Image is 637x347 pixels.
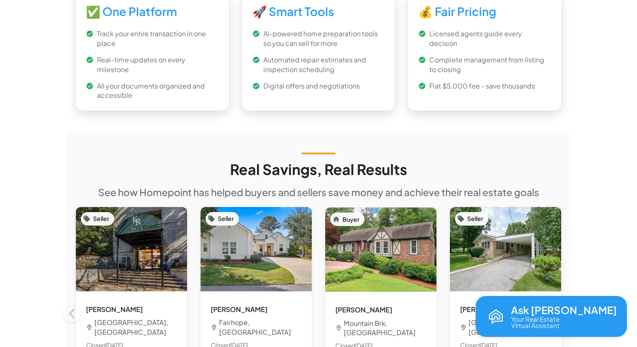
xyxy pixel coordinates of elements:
[429,55,551,75] p: Complete management from listing to closing
[252,4,385,19] h5: 🚀 Smart Tools
[418,4,551,19] h5: 💰 Fair Pricing
[335,304,426,315] h6: [PERSON_NAME]
[88,214,114,223] span: Seller
[429,81,535,91] p: Flat $5,000 fee - save thousands
[476,296,627,337] button: Open chat with Reva
[462,214,488,223] span: Seller
[211,304,302,315] h6: [PERSON_NAME]
[511,304,617,315] p: Ask [PERSON_NAME]
[325,207,436,292] img: Property in Mountain Brk, AL
[98,185,539,200] h6: See how Homepoint has helped buyers and sellers save money and achieve their real estate goals
[97,55,219,75] p: Real-time updates on every milestone
[263,81,360,91] p: Digital offers and negotiations
[201,207,312,291] img: Property in Fairhope, AL
[97,81,219,101] p: All your documents organized and accessible
[76,207,187,291] img: Property in Birmingham, AL
[429,29,551,48] p: Licensed agents guide every decision
[337,215,364,224] span: Buyer
[263,55,385,75] p: Automated repair estimates and inspection scheduling
[94,318,177,337] p: [GEOGRAPHIC_DATA], [GEOGRAPHIC_DATA]
[486,307,506,327] img: Reva
[86,4,219,19] h5: ✅ One Platform
[97,29,219,48] p: Track your entire transaction in one place
[468,318,551,337] p: [GEOGRAPHIC_DATA], [GEOGRAPHIC_DATA]
[511,316,559,328] p: Your Real Estate Virtual Assistant
[263,29,385,48] p: AI-powered home preparation tools so you can sell for more
[450,207,561,291] img: Property in Crossville, TN
[230,161,407,178] h3: Real Savings, Real Results
[213,214,239,223] span: Seller
[344,319,426,338] p: Mountain Brk, [GEOGRAPHIC_DATA]
[460,304,551,315] h6: [PERSON_NAME]
[219,318,302,337] p: Fairhope, [GEOGRAPHIC_DATA]
[86,304,177,315] h6: [PERSON_NAME]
